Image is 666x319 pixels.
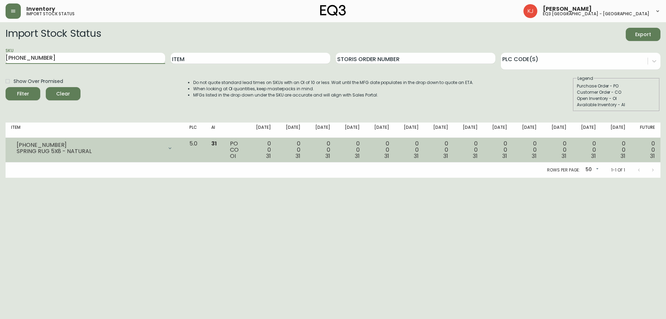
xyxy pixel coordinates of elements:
span: 31 [502,152,507,160]
div: 0 0 [637,141,655,159]
button: Clear [46,87,80,100]
button: Filter [6,87,40,100]
th: [DATE] [365,123,395,138]
span: 31 [473,152,478,160]
span: 31 [650,152,655,160]
th: [DATE] [483,123,513,138]
th: [DATE] [336,123,365,138]
li: When looking at OI quantities, keep masterpacks in mind. [193,86,473,92]
span: 31 [562,152,566,160]
span: 31 [591,152,596,160]
div: 0 0 [578,141,596,159]
img: 24a625d34e264d2520941288c4a55f8e [523,4,537,18]
div: 0 0 [518,141,537,159]
div: Purchase Order - PO [577,83,656,89]
h5: eq3 [GEOGRAPHIC_DATA] - [GEOGRAPHIC_DATA] [543,12,649,16]
th: PLC [184,123,206,138]
div: PO CO [230,141,241,159]
div: 0 0 [311,141,330,159]
th: [DATE] [513,123,542,138]
div: 0 0 [489,141,507,159]
div: Available Inventory - AI [577,102,656,108]
div: 50 [583,164,600,176]
span: 31 [621,152,625,160]
th: [DATE] [247,123,276,138]
div: 0 0 [400,141,419,159]
td: 5.0 [184,138,206,162]
div: [PHONE_NUMBER]SPRING RUG 5X8 - NATURAL [11,141,178,156]
div: 0 0 [459,141,478,159]
th: [DATE] [542,123,572,138]
span: 31 [414,152,419,160]
span: OI [230,152,236,160]
div: 0 0 [253,141,271,159]
div: 0 0 [548,141,566,159]
li: Do not quote standard lead times on SKUs with an OI of 10 or less. Wait until the MFG date popula... [193,79,473,86]
th: [DATE] [601,123,631,138]
span: 31 [355,152,360,160]
button: Export [626,28,660,41]
th: [DATE] [424,123,454,138]
div: 0 0 [282,141,300,159]
th: [DATE] [572,123,601,138]
th: Item [6,123,184,138]
th: Future [631,123,660,138]
div: 0 0 [341,141,360,159]
p: Rows per page: [547,167,580,173]
p: 1-1 of 1 [611,167,625,173]
div: 0 0 [371,141,389,159]
span: 31 [211,140,217,148]
span: 31 [296,152,300,160]
span: Show Over Promised [14,78,63,85]
h2: Import Stock Status [6,28,101,41]
th: AI [206,123,225,138]
legend: Legend [577,75,594,82]
li: MFGs listed in the drop down under the SKU are accurate and will align with Sales Portal. [193,92,473,98]
th: [DATE] [395,123,424,138]
span: 31 [532,152,537,160]
span: 31 [443,152,448,160]
span: 31 [325,152,330,160]
span: 31 [384,152,389,160]
th: [DATE] [454,123,483,138]
span: Inventory [26,6,55,12]
span: [PERSON_NAME] [543,6,592,12]
th: [DATE] [276,123,306,138]
div: Filter [17,90,29,98]
th: [DATE] [306,123,335,138]
div: Customer Order - CO [577,89,656,95]
img: logo [320,5,346,16]
div: 0 0 [607,141,625,159]
h5: import stock status [26,12,75,16]
div: SPRING RUG 5X8 - NATURAL [17,148,163,154]
div: Open Inventory - OI [577,95,656,102]
div: 0 0 [430,141,448,159]
span: 31 [266,152,271,160]
span: Clear [51,90,75,98]
span: Export [631,30,655,39]
div: [PHONE_NUMBER] [17,142,163,148]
